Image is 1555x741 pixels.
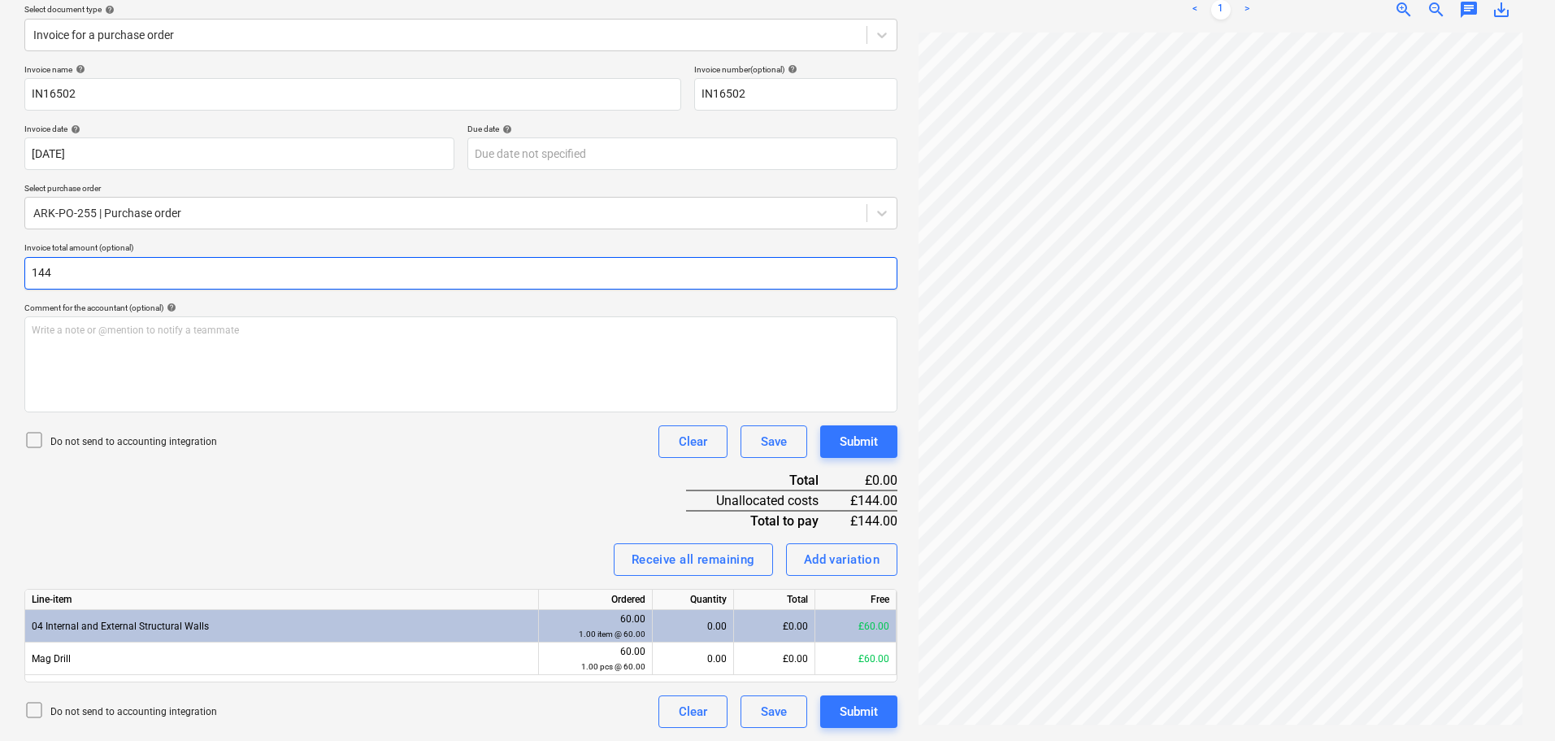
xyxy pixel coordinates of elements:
[659,643,727,675] div: 0.00
[25,590,539,610] div: Line-item
[24,183,897,197] p: Select purchase order
[658,425,728,458] button: Clear
[659,610,727,643] div: 0.00
[694,78,897,111] input: Invoice number
[72,64,85,74] span: help
[741,425,807,458] button: Save
[67,124,80,134] span: help
[820,425,897,458] button: Submit
[815,643,897,675] div: £60.00
[24,78,681,111] input: Invoice name
[579,630,645,639] small: 1.00 item @ 60.00
[467,137,897,170] input: Due date not specified
[734,643,815,675] div: £0.00
[734,610,815,643] div: £0.00
[734,590,815,610] div: Total
[686,490,845,511] div: Unallocated costs
[820,695,897,728] button: Submit
[24,303,897,313] div: Comment for the accountant (optional)
[545,612,645,642] div: 60.00
[815,590,897,610] div: Free
[761,431,787,452] div: Save
[679,431,707,452] div: Clear
[686,511,845,530] div: Total to pay
[845,490,897,511] div: £144.00
[545,644,645,674] div: 60.00
[804,549,880,570] div: Add variation
[658,695,728,728] button: Clear
[24,124,454,134] div: Invoice date
[50,435,217,449] p: Do not send to accounting integration
[24,257,897,290] input: Invoice total amount (optional)
[845,471,897,490] div: £0.00
[845,511,897,530] div: £144.00
[539,590,653,610] div: Ordered
[694,64,897,75] div: Invoice number (optional)
[32,621,209,632] span: 04 Internal and External Structural Walls
[761,701,787,722] div: Save
[499,124,512,134] span: help
[581,662,645,671] small: 1.00 pcs @ 60.00
[741,695,807,728] button: Save
[840,431,878,452] div: Submit
[102,5,115,15] span: help
[786,543,898,576] button: Add variation
[840,701,878,722] div: Submit
[815,610,897,643] div: £60.00
[679,701,707,722] div: Clear
[24,64,681,75] div: Invoice name
[1474,663,1555,741] iframe: Chat Widget
[163,303,176,312] span: help
[686,471,845,490] div: Total
[614,543,773,576] button: Receive all remaining
[784,64,797,74] span: help
[24,137,454,170] input: Invoice date not specified
[24,4,897,15] div: Select document type
[467,124,897,134] div: Due date
[50,705,217,719] p: Do not send to accounting integration
[24,242,897,256] p: Invoice total amount (optional)
[25,643,539,675] div: Mag Drill
[653,590,734,610] div: Quantity
[632,549,755,570] div: Receive all remaining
